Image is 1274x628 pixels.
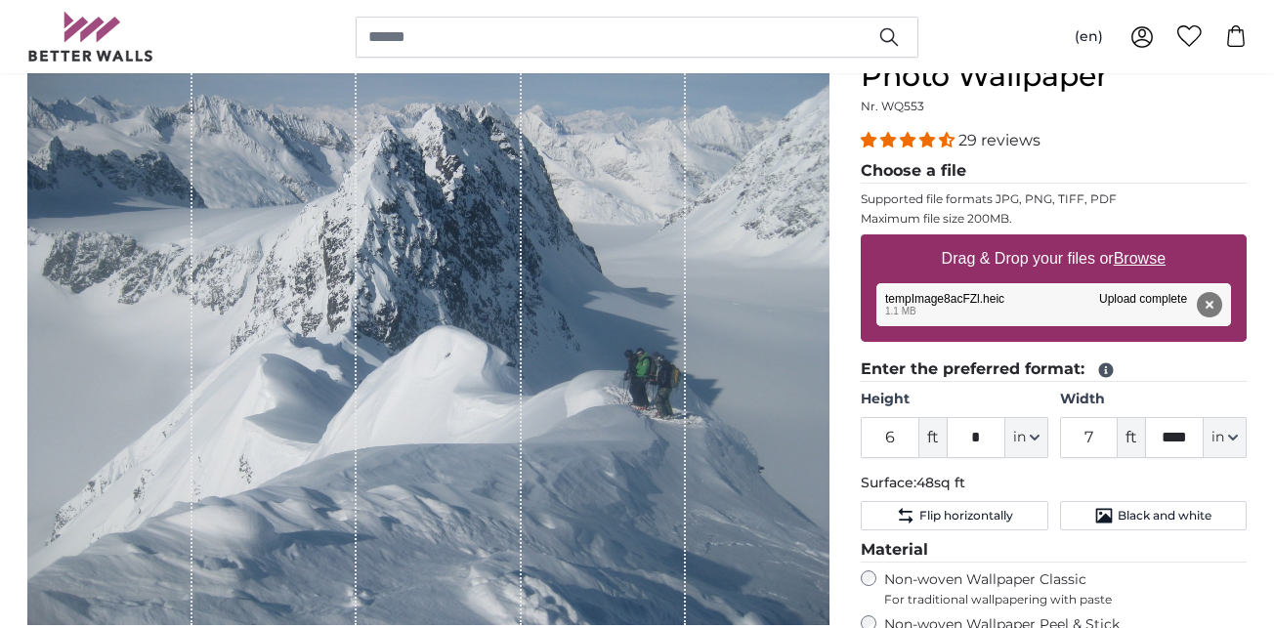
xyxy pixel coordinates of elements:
[1005,417,1048,458] button: in
[861,474,1247,493] p: Surface:
[861,99,924,113] span: Nr. WQ553
[861,501,1047,530] button: Flip horizontally
[861,211,1247,227] p: Maximum file size 200MB.
[1013,428,1026,447] span: in
[884,570,1247,607] label: Non-woven Wallpaper Classic
[916,474,965,491] span: 48sq ft
[861,191,1247,207] p: Supported file formats JPG, PNG, TIFF, PDF
[861,159,1247,184] legend: Choose a file
[1060,501,1247,530] button: Black and white
[861,357,1247,382] legend: Enter the preferred format:
[1060,390,1247,409] label: Width
[919,508,1013,523] span: Flip horizontally
[1211,428,1224,447] span: in
[1204,417,1247,458] button: in
[1118,417,1145,458] span: ft
[861,131,958,149] span: 4.34 stars
[1059,20,1119,55] button: (en)
[919,417,947,458] span: ft
[861,538,1247,563] legend: Material
[884,592,1247,607] span: For traditional wallpapering with paste
[1114,250,1166,267] u: Browse
[958,131,1040,149] span: 29 reviews
[1118,508,1211,523] span: Black and white
[934,239,1173,278] label: Drag & Drop your files or
[27,12,154,62] img: Betterwalls
[861,390,1047,409] label: Height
